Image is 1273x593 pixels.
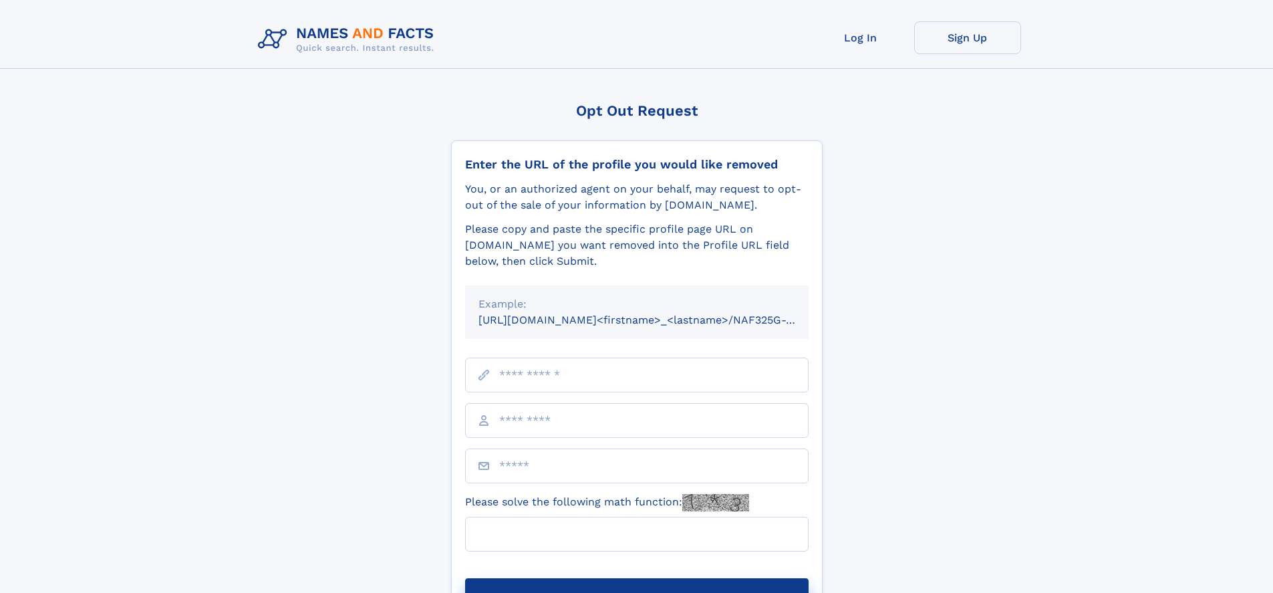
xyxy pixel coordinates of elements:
[478,314,834,326] small: [URL][DOMAIN_NAME]<firstname>_<lastname>/NAF325G-xxxxxxxx
[253,21,445,57] img: Logo Names and Facts
[465,181,809,213] div: You, or an authorized agent on your behalf, may request to opt-out of the sale of your informatio...
[465,494,749,511] label: Please solve the following math function:
[914,21,1021,54] a: Sign Up
[807,21,914,54] a: Log In
[451,102,823,119] div: Opt Out Request
[465,221,809,269] div: Please copy and paste the specific profile page URL on [DOMAIN_NAME] you want removed into the Pr...
[465,157,809,172] div: Enter the URL of the profile you would like removed
[478,296,795,312] div: Example:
